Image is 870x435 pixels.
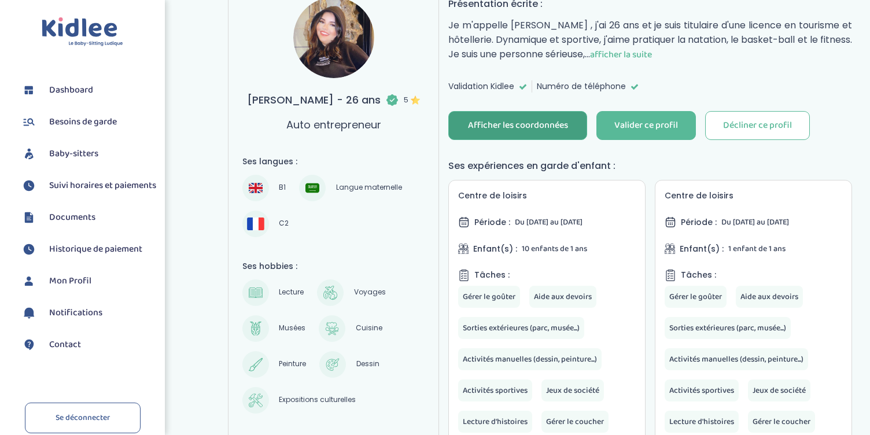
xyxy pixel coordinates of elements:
[20,113,156,131] a: Besoins de garde
[458,190,636,202] h5: Centre de loisirs
[349,286,389,300] span: Voyages
[275,322,309,336] span: Musées
[275,393,360,407] span: Expositions culturelles
[537,80,626,93] span: Numéro de téléphone
[463,353,597,366] span: Activités manuelles (dessin, peinture...)
[740,290,798,303] span: Aide aux devoirs
[463,322,580,334] span: Sorties extérieures (parc, musée...)
[49,306,102,320] span: Notifications
[669,322,786,334] span: Sorties extérieures (parc, musée...)
[721,216,789,228] span: Du [DATE] au [DATE]
[20,145,38,163] img: babysitters.svg
[665,190,842,202] h5: Centre de loisirs
[25,403,141,433] a: Se déconnecter
[331,181,405,195] span: Langue maternelle
[723,119,792,132] div: Décliner ce profil
[286,117,381,132] p: Auto entrepreneur
[681,216,717,228] span: Période :
[448,158,852,173] h4: Ses expériences en garde d'enfant :
[473,243,517,255] span: Enfant(s) :
[242,260,425,272] h4: Ses hobbies :
[20,241,38,258] img: suivihoraire.svg
[669,353,803,366] span: Activités manuelles (dessin, peinture...)
[590,47,652,62] span: afficher la suite
[49,211,95,224] span: Documents
[463,415,528,428] span: Lecture d'histoires
[448,111,587,140] button: Afficher les coordonnées
[49,274,91,288] span: Mon Profil
[20,272,156,290] a: Mon Profil
[468,119,568,132] div: Afficher les coordonnées
[275,357,310,371] span: Peinture
[20,209,156,226] a: Documents
[463,290,515,303] span: Gérer le goûter
[20,241,156,258] a: Historique de paiement
[49,242,142,256] span: Historique de paiement
[463,384,528,397] span: Activités sportives
[753,384,806,397] span: Jeux de société
[680,243,724,255] span: Enfant(s) :
[522,242,587,255] span: 10 enfants de 1 ans
[448,80,514,93] span: Validation Kidlee
[242,156,425,168] h4: Ses langues :
[20,336,156,353] a: Contact
[49,83,93,97] span: Dashboard
[305,181,319,195] img: Arabe
[474,216,510,228] span: Période :
[20,209,38,226] img: documents.svg
[275,217,293,231] span: C2
[247,92,420,108] h3: [PERSON_NAME] - 26 ans
[275,286,308,300] span: Lecture
[20,82,38,99] img: dashboard.svg
[49,147,98,161] span: Baby-sitters
[20,304,156,322] a: Notifications
[20,336,38,353] img: contact.svg
[669,384,734,397] span: Activités sportives
[448,18,852,62] p: Je m'appelle [PERSON_NAME] , j'ai 26 ans et je suis titulaire d'une licence en tourisme et hôtell...
[534,290,592,303] span: Aide aux devoirs
[546,384,599,397] span: Jeux de société
[669,415,734,428] span: Lecture d'histoires
[20,145,156,163] a: Baby-sitters
[20,177,156,194] a: Suivi horaires et paiements
[20,304,38,322] img: notification.svg
[49,338,81,352] span: Contact
[249,181,263,195] img: Anglais
[351,322,386,336] span: Cuisine
[669,290,722,303] span: Gérer le goûter
[20,113,38,131] img: besoin.svg
[49,115,117,129] span: Besoins de garde
[728,242,786,255] span: 1 enfant de 1 ans
[404,94,420,106] span: 5
[49,179,156,193] span: Suivi horaires et paiements
[596,111,696,140] button: Valider ce profil
[546,415,604,428] span: Gérer le coucher
[42,17,123,47] img: logo.svg
[515,216,583,228] span: Du [DATE] au [DATE]
[705,111,810,140] button: Décliner ce profil
[275,181,290,195] span: B1
[753,415,810,428] span: Gérer le coucher
[20,272,38,290] img: profil.svg
[474,269,510,281] span: Tâches :
[614,119,678,132] div: Valider ce profil
[352,357,383,371] span: Dessin
[681,269,716,281] span: Tâches :
[247,217,264,230] img: Français
[20,82,156,99] a: Dashboard
[20,177,38,194] img: suivihoraire.svg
